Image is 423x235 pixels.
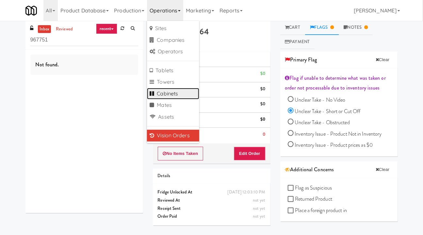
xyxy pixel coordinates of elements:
div: $0 [260,100,265,108]
div: 0 [263,130,265,139]
a: Tablets [147,65,199,76]
span: Primary Flag [285,55,317,65]
input: Unclear Take - No Video [288,97,294,103]
button: Clear [372,165,393,175]
div: Fridge Unlocked At [158,188,266,196]
span: Returned Product [295,195,333,203]
div: $0 [260,70,265,78]
a: Vision Orders [147,130,199,142]
input: Place a foreign product in [288,208,295,213]
span: not yet [253,205,266,211]
h4: Order # 877164 [158,27,266,36]
div: Order Paid [158,212,266,221]
a: Companies [147,34,199,46]
span: Inventory Issue - Product prices as $0 [295,141,373,149]
button: Edit Order [234,147,266,160]
input: Search vision orders [30,34,138,46]
button: Clear [372,55,393,65]
img: Micromart [25,5,37,16]
a: reviewed [54,25,74,33]
a: Towers [147,76,199,88]
a: Mates [147,99,199,111]
a: Flags [305,20,339,35]
a: inbox [38,25,51,33]
button: No Items Taken [158,147,203,160]
div: Flag if unable to determine what was taken or order not processable due to inventory issues [285,73,393,92]
div: Receipt Sent [158,205,266,213]
a: Assets [147,111,199,123]
input: Returned Product [288,197,295,202]
a: Cart [280,20,305,35]
a: Notes [339,20,373,35]
span: Not found. [36,61,59,68]
a: Operators [147,46,199,58]
div: $0 [260,85,265,93]
input: Unclear Take - Obstructed [288,120,294,126]
input: Inventory Issue - Product Not in Inventory [288,131,294,137]
input: Flag as Suspicious [288,186,295,191]
div: [DATE] 12:03:10 PM [228,188,266,196]
h5: Summerhill Market [158,40,266,44]
span: Place a foreign product in [295,207,347,214]
span: not yet [253,197,266,203]
input: Inventory Issue - Product prices as $0 [288,142,294,148]
a: Payment [280,35,315,49]
span: Flag as Suspicious [295,184,332,192]
a: recent [96,24,118,34]
span: Unclear Take - Obstructed [295,119,350,126]
span: not yet [253,213,266,219]
div: Reviewed At [158,196,266,205]
span: Inventory Issue - Product Not in Inventory [295,130,382,138]
a: Cabinets [147,88,199,100]
div: Details [158,172,266,180]
div: $0 [260,115,265,124]
input: Unclear Take - Short or Cut Off [288,109,294,114]
span: Unclear Take - Short or Cut Off [295,108,361,115]
span: Additional Concerns [285,165,334,175]
span: Unclear Take - No Video [295,96,346,104]
a: Sites [147,23,199,34]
